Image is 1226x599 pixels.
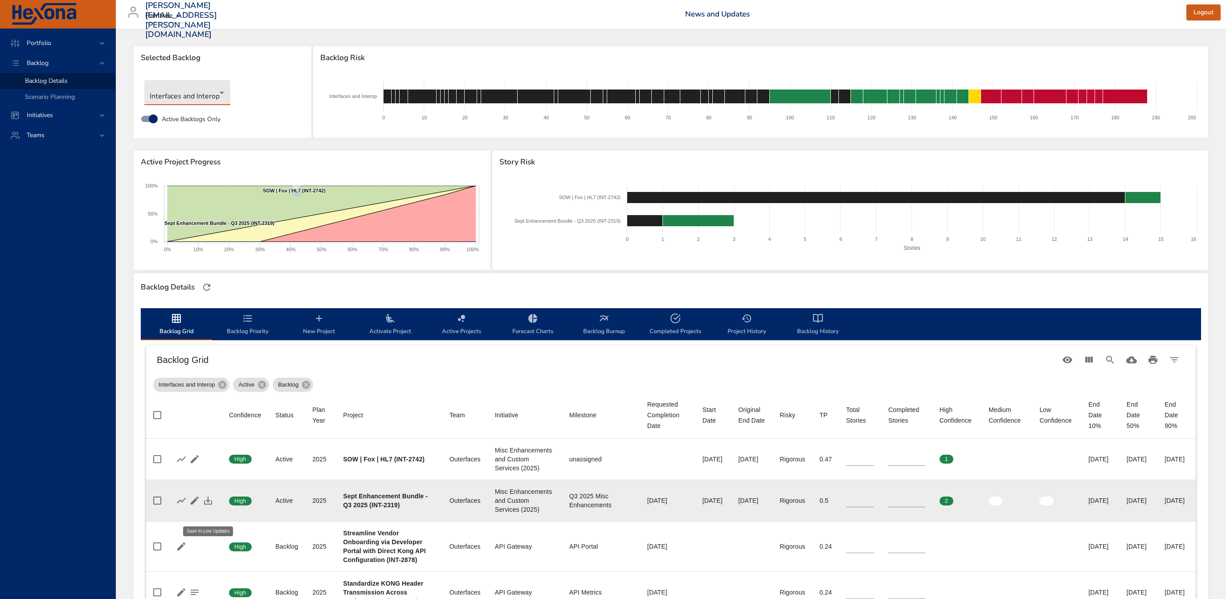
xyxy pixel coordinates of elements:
text: 110 [827,115,835,120]
div: [DATE] [647,588,688,597]
span: Project History [716,313,777,337]
text: 50 [584,115,589,120]
div: Sort [647,399,688,431]
span: Active Backlogs Only [162,114,221,124]
span: Risky [780,410,805,420]
span: Medium Confidence [989,404,1025,426]
div: End Date 10% [1088,399,1112,431]
span: 2 [940,497,953,505]
div: High Confidence [940,404,974,426]
button: Standard Views [1057,349,1078,371]
div: 0.24 [819,542,832,551]
div: Risky [780,410,795,420]
button: Edit Project Details [175,540,188,553]
text: SOW | Fox | HL7 (INT-2742) [559,195,621,200]
div: [DATE] [1127,542,1151,551]
h3: [PERSON_NAME][EMAIL_ADDRESS][PERSON_NAME][DOMAIN_NAME] [145,1,217,39]
text: 50% [148,211,158,216]
div: [DATE] [1088,455,1112,464]
text: 80 [706,115,711,120]
div: Total Stories [846,404,874,426]
button: Edit Project Details [188,494,201,507]
text: 40% [286,247,296,252]
div: Sort [819,410,827,420]
div: unassigned [569,455,633,464]
span: Forecast Charts [503,313,563,337]
div: Sort [780,410,795,420]
span: High [229,543,252,551]
div: Sort [846,404,874,426]
div: Misc Enhancements and Custom Services (2025) [495,487,555,514]
div: Outerfaces [450,455,481,464]
div: Completed Stories [888,404,925,426]
button: View Columns [1078,349,1099,371]
div: Backlog [275,542,298,551]
span: Scenario Planning [25,93,75,101]
text: 190 [1152,115,1160,120]
div: [DATE] [647,542,688,551]
div: Status [275,410,294,420]
text: 20% [224,247,234,252]
button: Download CSV [1121,349,1142,371]
text: 2 [697,236,700,242]
div: TP [819,410,827,420]
div: [DATE] [703,496,724,505]
text: 11 [1016,236,1021,242]
text: 40 [544,115,549,120]
span: Teams [20,131,52,139]
div: Sort [940,404,974,426]
text: 10 [421,115,427,120]
button: Print [1142,349,1164,371]
div: Requested Completion Date [647,399,688,431]
h6: Backlog Grid [157,353,1057,367]
div: Milestone [569,410,597,420]
text: 6 [839,236,842,242]
button: Filter Table [1164,349,1185,371]
text: 13 [1087,236,1092,242]
div: Original End Date [738,404,765,426]
div: API Gateway [495,542,555,551]
div: Sort [1039,404,1074,426]
div: Sort [738,404,765,426]
div: [DATE] [1165,496,1189,505]
span: Active Projects [431,313,492,337]
span: 0 [1039,497,1053,505]
div: Outerfaces [450,588,481,597]
span: Portfolio [20,39,58,47]
div: Start Date [703,404,724,426]
a: News and Updates [685,9,750,19]
div: Low Confidence [1039,404,1074,426]
div: [DATE] [1088,542,1112,551]
span: Active [233,380,259,389]
div: API Metrics [569,588,633,597]
div: Interfaces and Interop [153,378,229,392]
div: API Portal [569,542,633,551]
div: Sort [229,410,261,420]
div: Sort [495,410,519,420]
text: 30% [255,247,265,252]
div: Sort [450,410,465,420]
div: [DATE] [1165,542,1189,551]
div: 2025 [312,496,329,505]
b: Sept Enhancement Bundle - Q3 2025 (INT-2319) [343,493,428,509]
span: Backlog Grid [146,313,207,337]
div: Q3 2025 Misc Enhancements [569,492,633,509]
text: 120 [867,115,875,120]
text: 160 [1030,115,1038,120]
text: Sept Enhancement Bundle - Q3 2025 (INT-2319) [515,218,621,224]
span: Plan Year [312,404,329,426]
text: 170 [1071,115,1079,120]
button: Show Burnup [175,494,188,507]
text: 9 [946,236,949,242]
span: Backlog Details [25,77,68,85]
img: Hexona [11,3,78,25]
text: 0 [382,115,385,120]
span: Logout [1193,7,1214,18]
div: Initiative [495,410,519,420]
span: Team [450,410,481,420]
text: 15 [1158,236,1164,242]
div: [DATE] [1165,588,1189,597]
